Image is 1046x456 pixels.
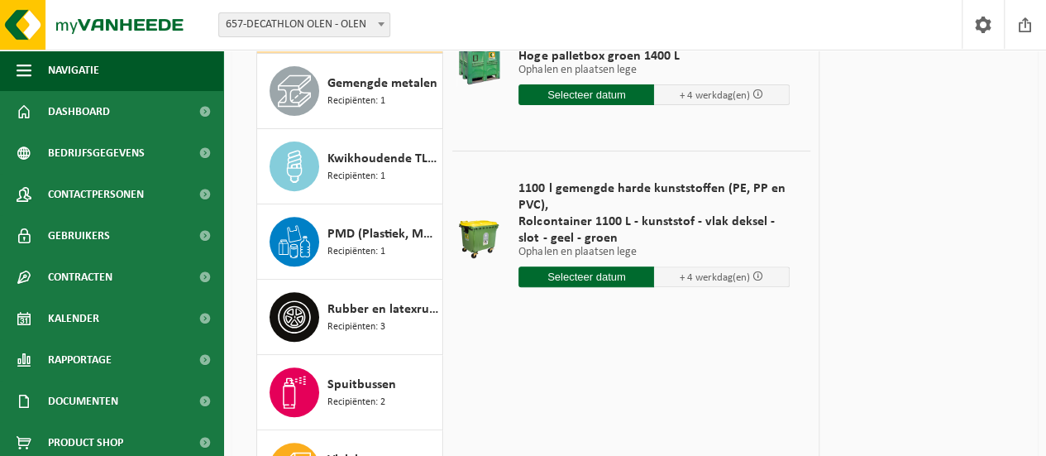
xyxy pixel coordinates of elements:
span: Recipiënten: 1 [327,169,385,185]
span: Recipiënten: 1 [327,244,385,260]
input: Selecteer datum [518,266,654,287]
button: Rubber en latexrubber Recipiënten: 3 [257,280,443,355]
p: Ophalen en plaatsen lege [518,247,790,258]
span: Rubber en latexrubber [327,300,438,319]
button: PMD (Plastiek, Metaal, Drankkartons) (bedrijven) Recipiënten: 1 [257,204,443,280]
span: 1100 l gemengde harde kunststoffen (PE, PP en PVC), [518,180,790,214]
span: Documenten [48,381,118,422]
span: 657-DECATHLON OLEN - OLEN [218,12,390,37]
span: Contactpersonen [48,174,144,215]
span: PMD (Plastiek, Metaal, Drankkartons) (bedrijven) [327,224,438,244]
span: Recipiënten: 1 [327,94,385,109]
span: Kalender [48,298,99,339]
button: Spuitbussen Recipiënten: 2 [257,355,443,430]
button: Gemengde metalen Recipiënten: 1 [257,54,443,129]
span: Bedrijfsgegevens [48,132,145,174]
span: Spuitbussen [327,375,396,395]
span: Rapportage [48,339,112,381]
p: Ophalen en plaatsen lege [518,65,790,76]
span: Kwikhoudende TL-lampen [327,149,438,169]
button: Kwikhoudende TL-lampen Recipiënten: 1 [257,129,443,204]
span: Rolcontainer 1100 L - kunststof - vlak deksel - slot - geel - groen [518,214,790,247]
span: Hoge palletbox groen 1400 L [518,48,790,65]
span: + 4 werkdag(en) [680,90,750,101]
span: 657-DECATHLON OLEN - OLEN [219,13,389,36]
span: + 4 werkdag(en) [680,272,750,283]
span: Dashboard [48,91,110,132]
span: Gemengde metalen [327,74,437,94]
span: Gebruikers [48,215,110,257]
span: Navigatie [48,50,99,91]
span: Recipiënten: 2 [327,395,385,410]
span: Recipiënten: 3 [327,319,385,335]
span: Contracten [48,257,112,298]
input: Selecteer datum [518,84,654,105]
